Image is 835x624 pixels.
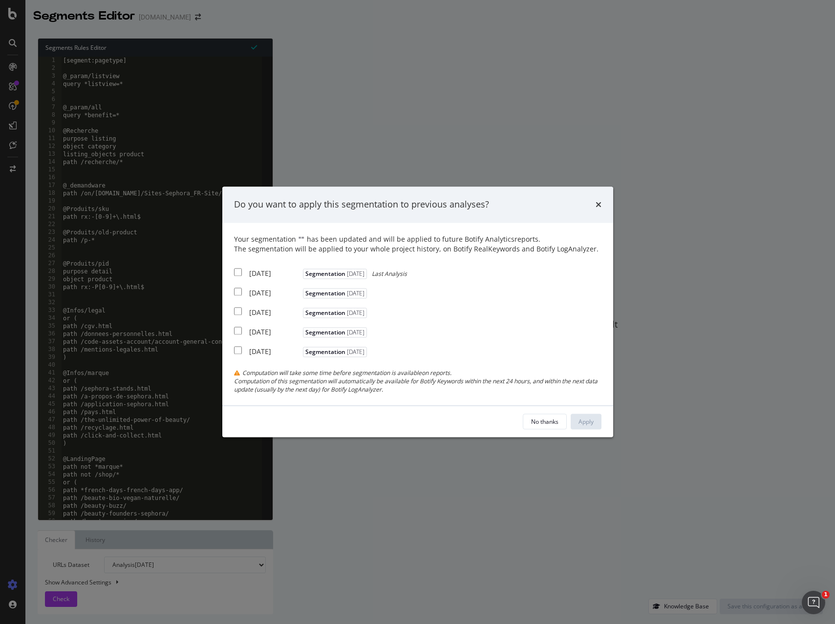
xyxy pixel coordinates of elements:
span: [DATE] [345,328,364,336]
span: Segmentation [303,308,367,318]
div: [DATE] [249,347,300,356]
button: No thanks [523,414,567,430]
div: [DATE] [249,288,300,298]
div: Do you want to apply this segmentation to previous analyses? [234,198,489,211]
span: Computation will take some time before segmentation is available on reports. [242,369,451,377]
div: Your segmentation has been updated and will be applied to future Botify Analytics reports. [234,234,601,254]
span: Segmentation [303,327,367,337]
div: Computation of this segmentation will automatically be available for Botify Keywords within the n... [234,377,601,394]
div: [DATE] [249,269,300,278]
span: Segmentation [303,347,367,357]
div: The segmentation will be applied to your whole project history, on Botify RealKeywords and Botify... [234,244,601,254]
span: [DATE] [345,289,364,297]
div: modal [222,187,613,437]
span: [DATE] [345,309,364,317]
div: Apply [578,417,594,426]
div: [DATE] [249,327,300,337]
span: 1 [822,591,830,599]
span: Segmentation [303,288,367,298]
span: [DATE] [345,270,364,278]
div: times [596,198,601,211]
span: " " [299,234,304,244]
div: No thanks [531,417,558,426]
button: Apply [571,414,601,430]
div: [DATE] [249,308,300,317]
span: Last Analysis [372,270,407,278]
iframe: Intercom live chat [802,591,825,614]
span: Segmentation [303,269,367,279]
span: [DATE] [345,348,364,356]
